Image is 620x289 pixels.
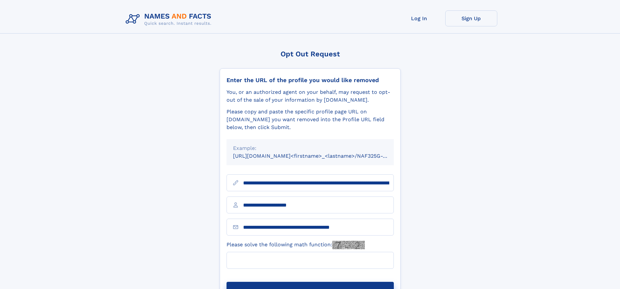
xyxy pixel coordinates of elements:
a: Log In [393,10,445,26]
div: Please copy and paste the specific profile page URL on [DOMAIN_NAME] you want removed into the Pr... [227,108,394,131]
div: Example: [233,144,387,152]
label: Please solve the following math function: [227,241,365,249]
div: Opt Out Request [220,50,401,58]
a: Sign Up [445,10,497,26]
div: Enter the URL of the profile you would like removed [227,77,394,84]
div: You, or an authorized agent on your behalf, may request to opt-out of the sale of your informatio... [227,88,394,104]
small: [URL][DOMAIN_NAME]<firstname>_<lastname>/NAF325G-xxxxxxxx [233,153,406,159]
img: Logo Names and Facts [123,10,217,28]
